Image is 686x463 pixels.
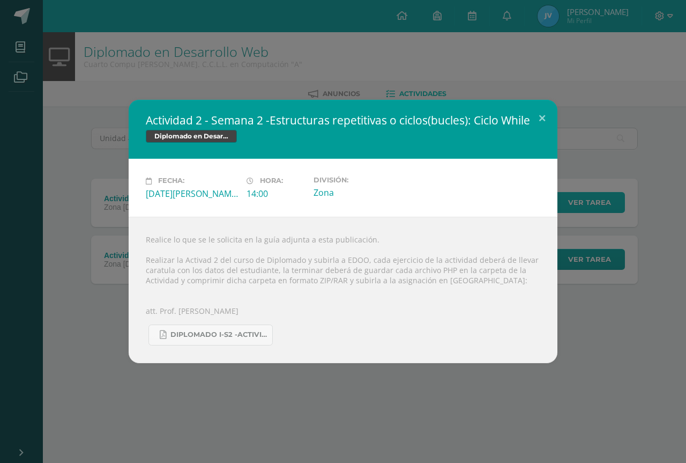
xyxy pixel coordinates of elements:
h2: Actividad 2 - Semana 2 -Estructuras repetitivas o ciclos(bucles): Ciclo While [146,113,540,128]
span: Fecha: [158,177,184,185]
div: Realice lo que se le solicita en la guía adjunta a esta publicación. Realizar la Activad 2 del cu... [129,217,557,363]
div: 14:00 [247,188,305,200]
span: Diplomado I-S2 -Actividad 2-4TO BACO-IV Unidad.pdf [170,330,267,339]
div: Zona [314,187,406,199]
a: Diplomado I-S2 -Actividad 2-4TO BACO-IV Unidad.pdf [148,325,273,346]
label: División: [314,176,406,184]
button: Close (Esc) [527,100,557,136]
span: Hora: [260,177,283,185]
span: Diplomado en Desarrollo Web [146,130,237,143]
div: [DATE][PERSON_NAME] [146,188,238,200]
